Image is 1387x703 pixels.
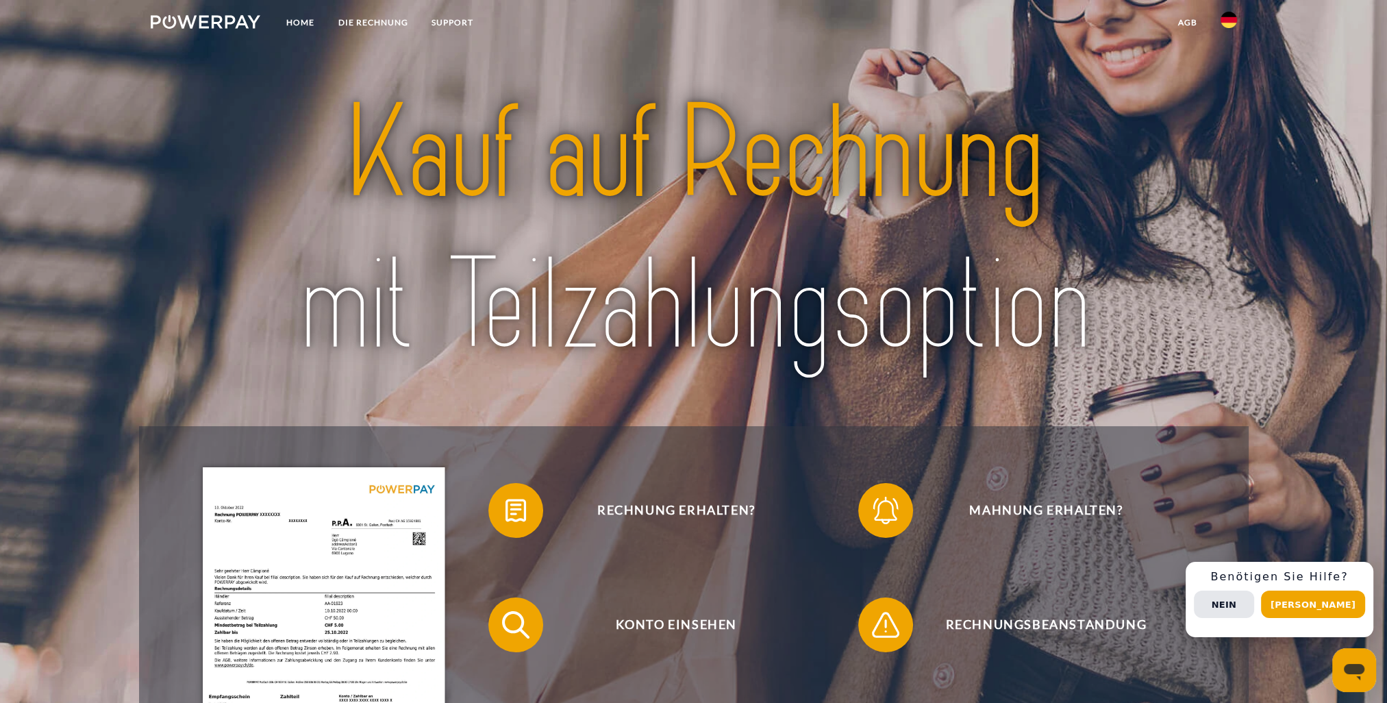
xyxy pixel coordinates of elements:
span: Mahnung erhalten? [878,483,1214,538]
button: Mahnung erhalten? [858,483,1214,538]
a: agb [1166,10,1209,35]
img: de [1221,12,1237,28]
h3: Benötigen Sie Hilfe? [1194,570,1365,584]
a: DIE RECHNUNG [326,10,419,35]
iframe: Schaltfläche zum Öffnen des Messaging-Fensters [1332,648,1376,692]
button: Nein [1194,591,1254,618]
button: Rechnung erhalten? [488,483,845,538]
button: Konto einsehen [488,597,845,652]
img: title-powerpay_de.svg [204,71,1183,390]
img: qb_bell.svg [869,493,903,528]
button: Rechnungsbeanstandung [858,597,1214,652]
div: Schnellhilfe [1186,562,1373,637]
a: Home [275,10,326,35]
span: Konto einsehen [508,597,844,652]
img: qb_warning.svg [869,608,903,642]
span: Rechnungsbeanstandung [878,597,1214,652]
img: qb_bill.svg [499,493,533,528]
button: [PERSON_NAME] [1261,591,1365,618]
span: Rechnung erhalten? [508,483,844,538]
img: logo-powerpay-white.svg [151,15,261,29]
img: qb_search.svg [499,608,533,642]
a: SUPPORT [419,10,484,35]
